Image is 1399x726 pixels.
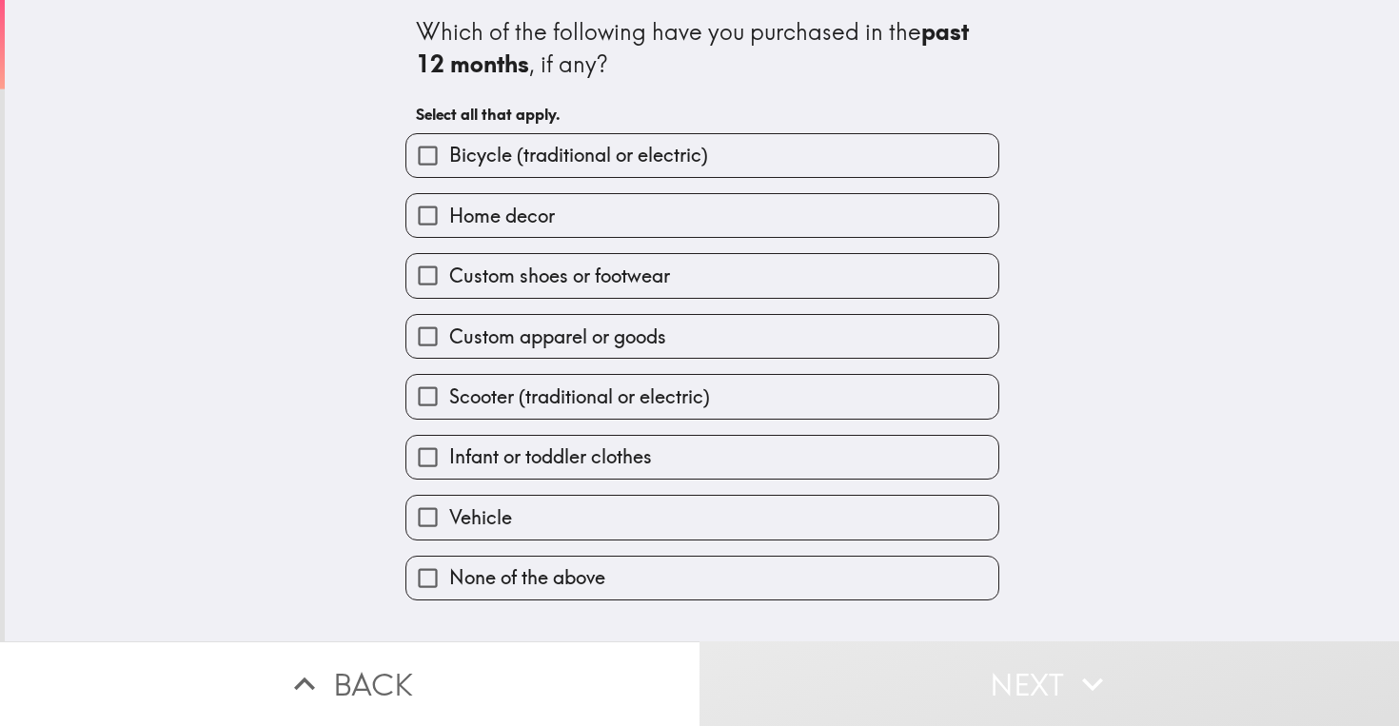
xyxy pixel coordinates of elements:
[406,557,998,599] button: None of the above
[449,504,512,531] span: Vehicle
[416,104,989,125] h6: Select all that apply.
[406,194,998,237] button: Home decor
[406,496,998,539] button: Vehicle
[406,315,998,358] button: Custom apparel or goods
[449,142,708,168] span: Bicycle (traditional or electric)
[449,564,605,591] span: None of the above
[406,134,998,177] button: Bicycle (traditional or electric)
[406,375,998,418] button: Scooter (traditional or electric)
[449,324,666,350] span: Custom apparel or goods
[416,16,989,80] div: Which of the following have you purchased in the , if any?
[449,203,555,229] span: Home decor
[699,641,1399,726] button: Next
[416,17,975,78] b: past 12 months
[449,383,710,410] span: Scooter (traditional or electric)
[406,254,998,297] button: Custom shoes or footwear
[449,443,652,470] span: Infant or toddler clothes
[406,436,998,479] button: Infant or toddler clothes
[449,263,670,289] span: Custom shoes or footwear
